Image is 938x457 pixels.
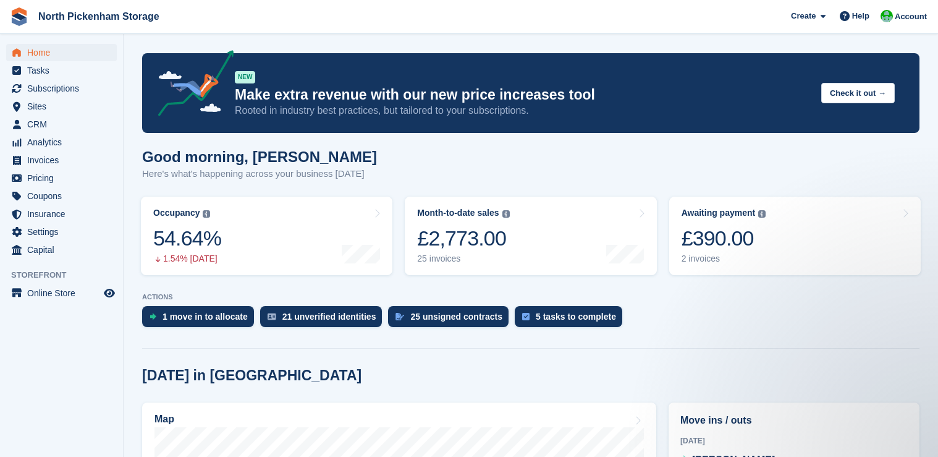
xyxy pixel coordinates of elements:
[153,208,200,218] div: Occupancy
[881,10,893,22] img: Chris Gulliver
[141,197,392,275] a: Occupancy 54.64% 1.54% [DATE]
[417,208,499,218] div: Month-to-date sales
[268,313,276,320] img: verify_identity-adf6edd0f0f0b5bbfe63781bf79b02c33cf7c696d77639b501bdc392416b5a36.svg
[27,169,101,187] span: Pricing
[852,10,869,22] span: Help
[235,86,811,104] p: Make extra revenue with our new price increases tool
[895,11,927,23] span: Account
[142,306,260,333] a: 1 move in to allocate
[682,226,766,251] div: £390.00
[682,254,766,264] div: 2 invoices
[27,98,101,115] span: Sites
[410,312,502,322] div: 25 unsigned contracts
[6,134,117,151] a: menu
[153,226,221,251] div: 54.64%
[27,152,101,169] span: Invoices
[102,286,117,301] a: Preview store
[203,210,210,218] img: icon-info-grey-7440780725fd019a000dd9b08b2336e03edf1995a4989e88bcd33f0948082b44.svg
[791,10,816,22] span: Create
[142,148,377,165] h1: Good morning, [PERSON_NAME]
[682,208,756,218] div: Awaiting payment
[417,254,509,264] div: 25 invoices
[680,413,908,428] h2: Move ins / outs
[148,50,234,121] img: price-adjustments-announcement-icon-8257ccfd72463d97f412b2fc003d46551f7dbcb40ab6d574587a9cd5c0d94...
[142,293,919,301] p: ACTIONS
[235,71,255,83] div: NEW
[154,414,174,425] h2: Map
[27,62,101,79] span: Tasks
[758,210,766,218] img: icon-info-grey-7440780725fd019a000dd9b08b2336e03edf1995a4989e88bcd33f0948082b44.svg
[27,134,101,151] span: Analytics
[6,241,117,258] a: menu
[27,223,101,241] span: Settings
[6,152,117,169] a: menu
[6,98,117,115] a: menu
[27,284,101,302] span: Online Store
[536,312,616,322] div: 5 tasks to complete
[27,80,101,97] span: Subscriptions
[6,62,117,79] a: menu
[6,80,117,97] a: menu
[6,44,117,61] a: menu
[11,269,123,281] span: Storefront
[669,197,921,275] a: Awaiting payment £390.00 2 invoices
[6,223,117,241] a: menu
[27,205,101,223] span: Insurance
[150,313,156,320] img: move_ins_to_allocate_icon-fdf77a2bb77ea45bf5b3d319d69a93e2d87916cf1d5bf7949dd705db3b84f3ca.svg
[27,44,101,61] span: Home
[260,306,389,333] a: 21 unverified identities
[27,116,101,133] span: CRM
[405,197,656,275] a: Month-to-date sales £2,773.00 25 invoices
[33,6,164,27] a: North Pickenham Storage
[6,116,117,133] a: menu
[282,312,376,322] div: 21 unverified identities
[417,226,509,251] div: £2,773.00
[6,169,117,187] a: menu
[10,7,28,26] img: stora-icon-8386f47178a22dfd0bd8f6a31ec36ba5ce8667c1dd55bd0f319d3a0aa187defe.svg
[395,313,404,320] img: contract_signature_icon-13c848040528278c33f63329250d36e43548de30e8caae1d1a13099fd9432cc5.svg
[27,241,101,258] span: Capital
[153,254,221,264] div: 1.54% [DATE]
[235,104,811,117] p: Rooted in industry best practices, but tailored to your subscriptions.
[515,306,628,333] a: 5 tasks to complete
[142,167,377,181] p: Here's what's happening across your business [DATE]
[142,367,361,384] h2: [DATE] in [GEOGRAPHIC_DATA]
[388,306,515,333] a: 25 unsigned contracts
[27,187,101,205] span: Coupons
[821,83,895,103] button: Check it out →
[6,187,117,205] a: menu
[502,210,510,218] img: icon-info-grey-7440780725fd019a000dd9b08b2336e03edf1995a4989e88bcd33f0948082b44.svg
[522,313,530,320] img: task-75834270c22a3079a89374b754ae025e5fb1db73e45f91037f5363f120a921f8.svg
[6,205,117,223] a: menu
[163,312,248,322] div: 1 move in to allocate
[6,284,117,302] a: menu
[680,435,908,446] div: [DATE]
